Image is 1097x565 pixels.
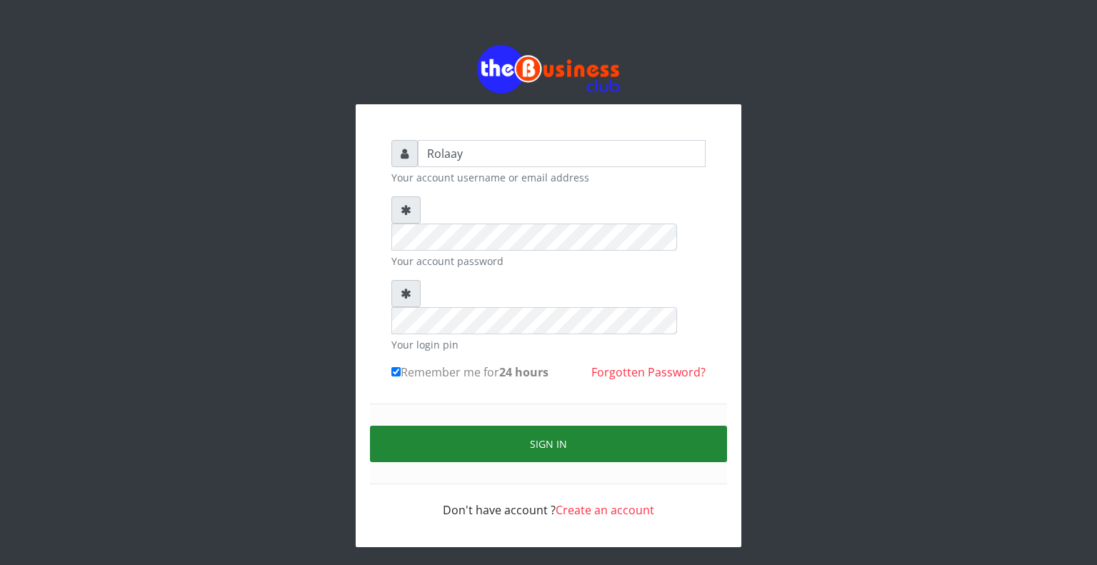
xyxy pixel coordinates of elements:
[591,364,706,380] a: Forgotten Password?
[391,254,706,269] small: Your account password
[391,337,706,352] small: Your login pin
[418,140,706,167] input: Username or email address
[391,484,706,519] div: Don't have account ?
[499,364,548,380] b: 24 hours
[370,426,727,462] button: Sign in
[391,170,706,185] small: Your account username or email address
[556,502,654,518] a: Create an account
[391,367,401,376] input: Remember me for24 hours
[391,364,548,381] label: Remember me for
